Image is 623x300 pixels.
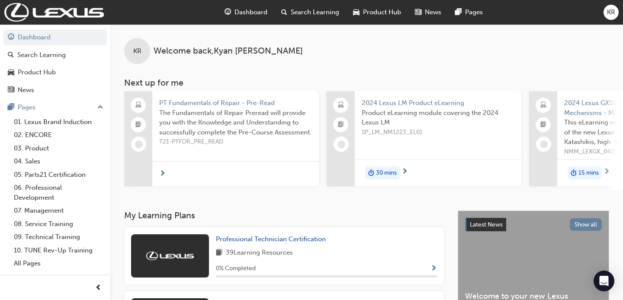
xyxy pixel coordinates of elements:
a: Latest NewsShow all [465,218,602,232]
span: learningRecordVerb_NONE-icon [135,140,143,148]
img: Trak [146,252,194,260]
a: All Pages [10,257,107,270]
button: Pages [3,99,107,115]
span: book-icon [216,248,222,259]
h3: My Learning Plans [124,211,444,220]
span: prev-icon [95,283,102,294]
span: Professional Technician Certification [216,235,326,243]
span: 15 mins [578,168,599,178]
a: guage-iconDashboard [218,3,274,21]
span: pages-icon [8,104,14,112]
span: Product Hub [363,7,401,17]
h3: Next up for me [110,78,623,88]
span: news-icon [8,86,14,94]
a: 07. Management [10,204,107,217]
button: Show Progress [430,263,437,274]
span: pages-icon [455,7,462,18]
a: 08. Service Training [10,217,107,231]
button: DashboardSearch LearningProduct HubNews [3,28,107,99]
span: guage-icon [8,34,14,41]
span: The Fundamentals of Repair Preread will provide you with the Knowledge and Understanding to succe... [159,108,312,137]
button: KR [604,5,619,20]
a: 06. Professional Development [10,181,107,204]
span: 39 Learning Resources [226,248,293,259]
span: SP_LM_NM1223_EL01 [362,128,514,137]
span: Pages [465,7,483,17]
a: Product Hub [3,64,107,80]
div: Pages [18,102,35,112]
span: laptop-icon [338,100,344,111]
a: pages-iconPages [448,3,490,21]
a: News [3,82,107,98]
span: booktick-icon [338,119,344,131]
a: Search Learning [3,47,107,63]
a: PT Fundamentals of Repair - Pre-ReadThe Fundamentals of Repair Preread will provide you with the ... [124,91,319,186]
button: Show all [570,218,602,231]
a: car-iconProduct Hub [346,3,408,21]
span: booktick-icon [135,119,141,131]
a: 04. Sales [10,155,107,168]
span: car-icon [8,69,14,77]
span: learningRecordVerb_NONE-icon [337,140,345,148]
span: Welcome back , Kyan [PERSON_NAME] [154,46,303,56]
span: learningRecordVerb_NONE-icon [540,140,548,148]
span: KR [133,46,141,56]
a: 01. Lexus Brand Induction [10,115,107,129]
span: news-icon [415,7,421,18]
span: 2024 Lexus LM Product eLearning [362,98,514,108]
span: Search Learning [291,7,339,17]
span: laptop-icon [540,100,546,111]
span: laptop-icon [135,100,141,111]
span: car-icon [353,7,360,18]
a: 09. Technical Training [10,230,107,244]
a: 02. ENCORE [10,128,107,142]
span: Show Progress [430,265,437,273]
a: 05. Parts21 Certification [10,168,107,182]
span: Latest News [470,221,503,228]
span: search-icon [281,7,287,18]
div: Search Learning [17,50,66,60]
a: Dashboard [3,29,107,45]
span: guage-icon [225,7,231,18]
span: Dashboard [234,7,267,17]
div: News [18,85,34,95]
a: 10. TUNE Rev-Up Training [10,244,107,257]
a: news-iconNews [408,3,448,21]
span: 0 % Completed [216,264,256,274]
span: T21-PTFOR_PRE_READ [159,137,312,147]
span: next-icon [604,168,610,176]
span: Product eLearning module covering the 2024 Lexus LM [362,108,514,128]
a: Professional Technician Certification [216,234,329,244]
span: duration-icon [368,167,374,179]
div: Product Hub [18,67,56,77]
span: KR [607,7,615,17]
span: 30 mins [376,168,397,178]
img: Trak [4,3,104,22]
span: PT Fundamentals of Repair - Pre-Read [159,98,312,108]
a: 2024 Lexus LM Product eLearningProduct eLearning module covering the 2024 Lexus LMSP_LM_NM1223_EL... [327,91,521,186]
span: booktick-icon [540,119,546,131]
span: News [425,7,441,17]
span: next-icon [159,170,166,178]
span: up-icon [97,102,103,113]
span: next-icon [401,168,408,176]
span: search-icon [8,51,14,59]
div: Open Intercom Messenger [594,271,614,291]
a: search-iconSearch Learning [274,3,346,21]
span: duration-icon [571,167,577,179]
a: 03. Product [10,142,107,155]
